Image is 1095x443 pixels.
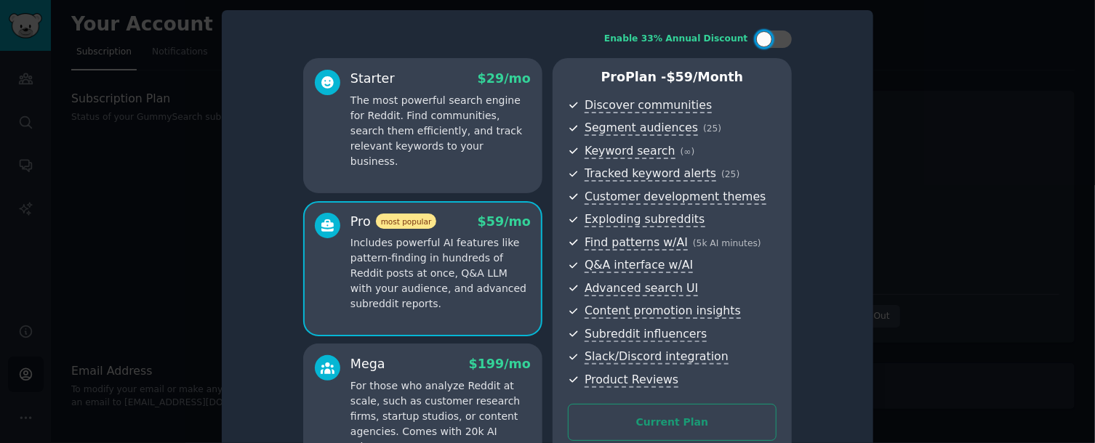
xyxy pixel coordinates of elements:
span: Advanced search UI [585,281,698,296]
span: Tracked keyword alerts [585,166,716,182]
div: Pro [350,213,436,231]
span: Discover communities [585,98,712,113]
span: Subreddit influencers [585,327,707,342]
span: $ 59 /mo [478,214,531,229]
span: Exploding subreddits [585,212,705,227]
div: Starter [350,70,395,88]
span: ( 25 ) [703,123,721,134]
p: Includes powerful AI features like pattern-finding in hundreds of Reddit posts at once, Q&A LLM w... [350,235,531,312]
p: The most powerful search engine for Reddit. Find communities, search them efficiently, and track ... [350,93,531,169]
span: Slack/Discord integration [585,349,729,365]
span: Product Reviews [585,373,678,388]
span: Find patterns w/AI [585,235,688,251]
div: Mega [350,355,385,373]
span: Content promotion insights [585,304,741,319]
span: Segment audiences [585,121,698,136]
span: $ 199 /mo [469,357,531,371]
div: Enable 33% Annual Discount [604,33,748,46]
span: Customer development themes [585,190,766,205]
span: ( ∞ ) [681,147,695,157]
span: $ 29 /mo [478,71,531,86]
span: ( 25 ) [721,169,739,179]
span: most popular [376,214,437,229]
span: $ 59 /month [667,70,744,84]
span: Q&A interface w/AI [585,258,693,273]
p: Pro Plan - [568,68,777,86]
span: ( 5k AI minutes ) [693,238,761,248]
span: Keyword search [585,144,675,159]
